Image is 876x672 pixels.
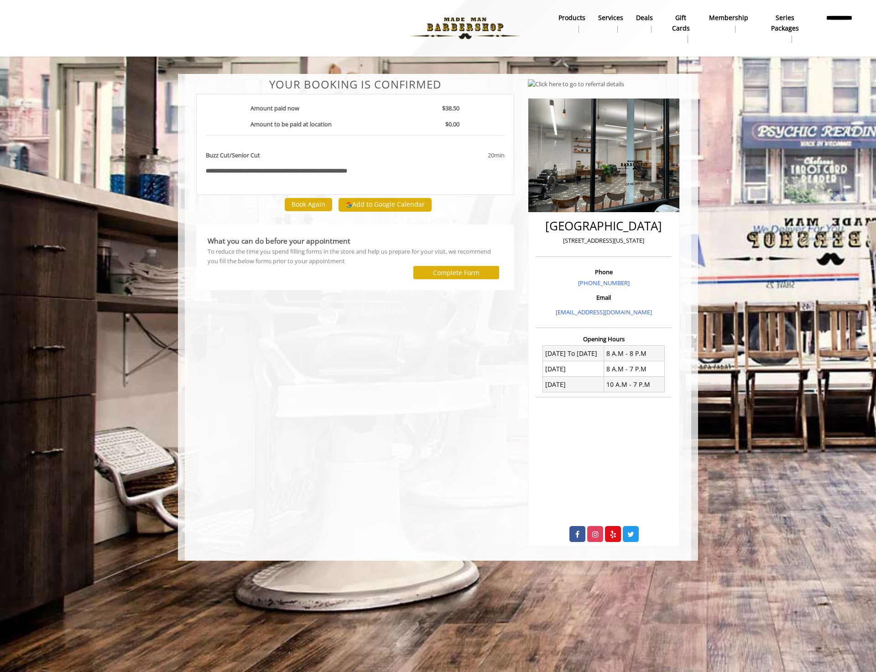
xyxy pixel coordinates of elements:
b: Buzz Cut/Senior Cut [206,151,260,160]
b: gift cards [666,13,696,33]
td: [DATE] [543,377,604,392]
div: 20min [414,151,504,160]
h3: Email [538,294,669,301]
b: products [558,13,585,23]
b: Deals [636,13,653,23]
td: [DATE] [543,361,604,377]
td: 10 A.M - 7 P.M [604,377,665,392]
b: Amount to be paid at location [250,120,332,128]
a: Series packagesSeries packages [755,11,815,45]
b: Membership [709,13,748,23]
div: To reduce the time you spend filling forms in the store and help us prepare for your visit, we re... [208,247,503,266]
b: Services [598,13,623,23]
a: [PHONE_NUMBER] [578,279,630,287]
td: 8 A.M - 8 P.M [604,346,665,361]
b: What you can do before your appointment [208,236,350,246]
a: ServicesServices [592,11,630,35]
h2: [GEOGRAPHIC_DATA] [538,219,669,233]
b: $0.00 [445,120,459,128]
button: Add to Google Calendar [339,198,432,212]
a: [EMAIL_ADDRESS][DOMAIN_NAME] [556,308,652,316]
a: Productsproducts [552,11,592,35]
a: DealsDeals [630,11,659,35]
h3: Phone [538,269,669,275]
a: Gift cardsgift cards [659,11,703,45]
a: MembershipMembership [703,11,755,35]
button: Complete Form [413,266,499,279]
p: [STREET_ADDRESS][US_STATE] [538,236,669,245]
b: Amount paid now [250,104,299,112]
center: Your Booking is confirmed [196,78,514,90]
img: Made Man Barbershop logo [402,3,528,53]
h3: Opening Hours [536,336,672,342]
b: $38.50 [442,104,459,112]
label: Complete Form [433,269,480,276]
td: [DATE] To [DATE] [543,346,604,361]
button: Book Again [285,198,332,211]
img: Click here to go to referral details [528,79,624,89]
td: 8 A.M - 7 P.M [604,361,665,377]
b: Series packages [761,13,809,33]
